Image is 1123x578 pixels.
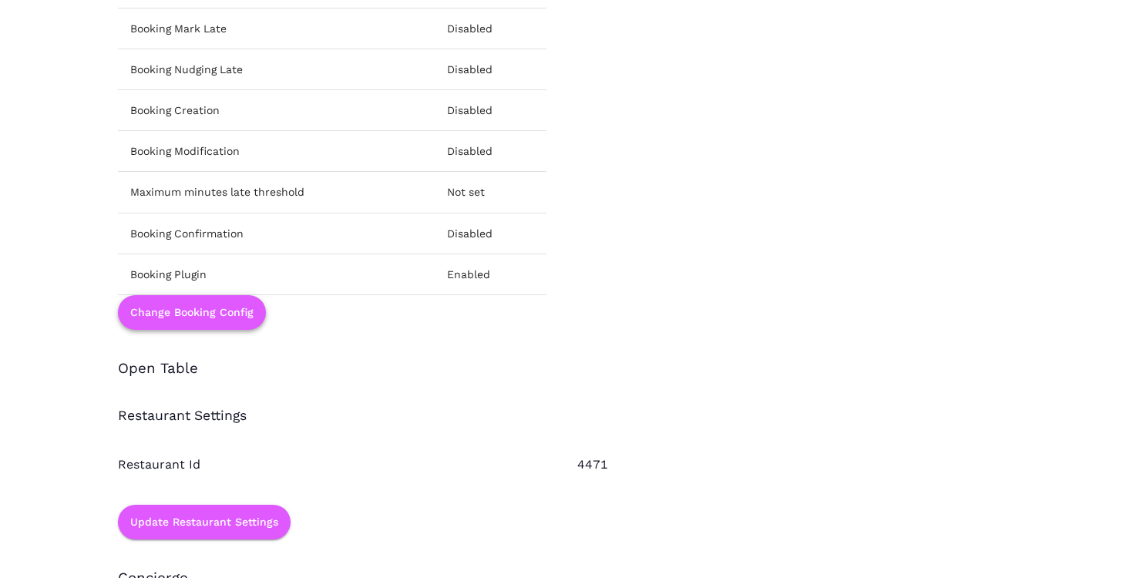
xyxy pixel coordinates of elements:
[435,213,546,254] td: Disabled
[118,254,435,294] td: Booking Plugin
[87,425,546,474] div: Restaurant Id
[435,131,546,172] td: Disabled
[118,295,266,330] button: Change Booking Config
[118,505,291,539] button: Update Restaurant Settings
[435,254,546,294] td: Enabled
[118,361,1006,378] h3: Open Table
[435,8,546,49] td: Disabled
[546,425,1006,474] div: 4471
[435,49,546,90] td: Disabled
[118,408,1006,425] h4: Restaurant Settings
[118,49,435,90] td: Booking Nudging Late
[118,90,435,131] td: Booking Creation
[435,90,546,131] td: Disabled
[118,172,435,213] td: Maximum minutes late threshold
[118,8,435,49] td: Booking Mark Late
[118,131,435,172] td: Booking Modification
[118,213,435,254] td: Booking Confirmation
[435,172,546,213] td: Not set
